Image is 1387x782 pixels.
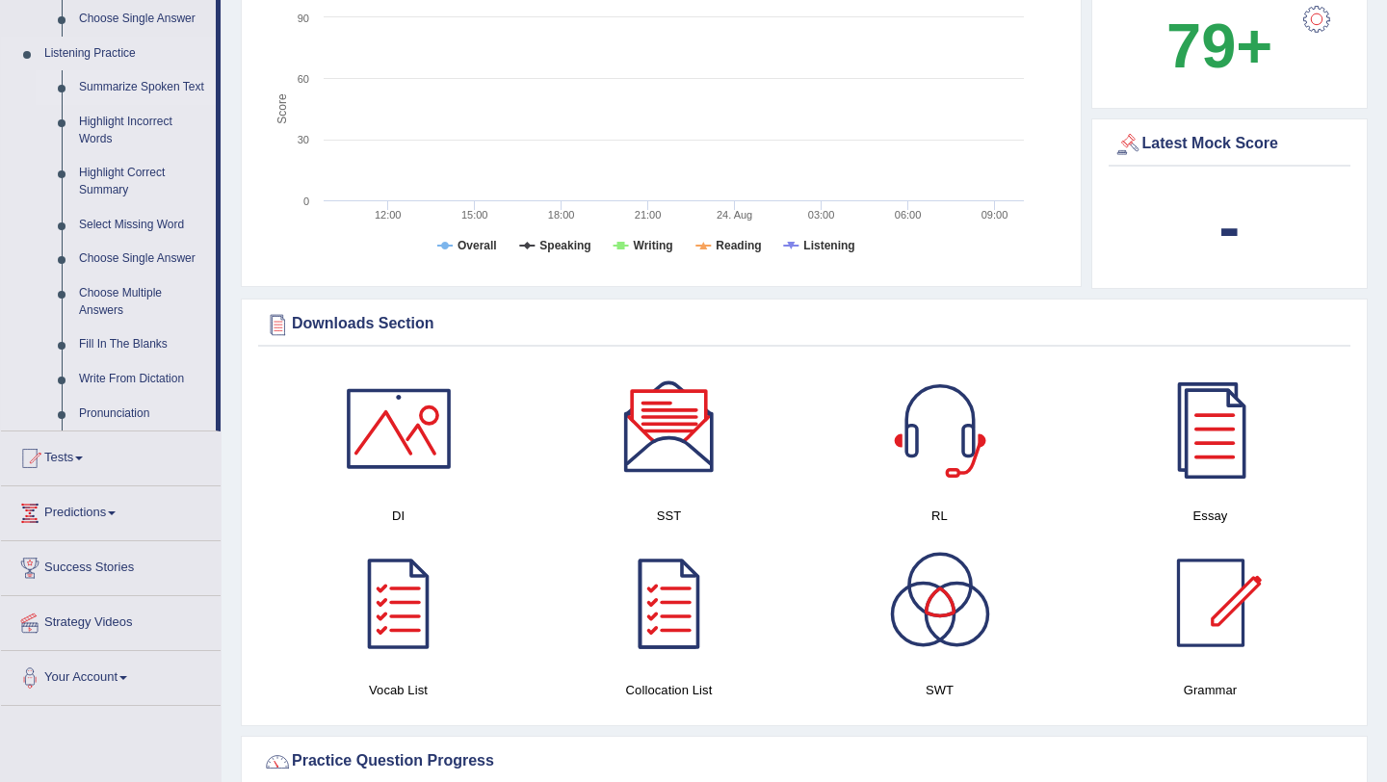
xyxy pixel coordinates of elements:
[981,209,1008,221] text: 09:00
[717,209,752,221] tspan: 24. Aug
[1,541,221,589] a: Success Stories
[543,506,795,526] h4: SST
[70,105,216,156] a: Highlight Incorrect Words
[1,596,221,644] a: Strategy Videos
[298,13,309,24] text: 90
[803,239,854,252] tspan: Listening
[263,747,1346,776] div: Practice Question Progress
[1085,506,1336,526] h4: Essay
[635,209,662,221] text: 21:00
[634,239,673,252] tspan: Writing
[70,276,216,327] a: Choose Multiple Answers
[275,93,289,124] tspan: Score
[303,195,309,207] text: 0
[70,208,216,243] a: Select Missing Word
[375,209,402,221] text: 12:00
[1166,11,1272,81] b: 79+
[716,239,761,252] tspan: Reading
[273,680,524,700] h4: Vocab List
[1113,130,1347,159] div: Latest Mock Score
[70,362,216,397] a: Write From Dictation
[263,310,1346,339] div: Downloads Section
[808,209,835,221] text: 03:00
[895,209,922,221] text: 06:00
[814,506,1065,526] h4: RL
[1,651,221,699] a: Your Account
[273,506,524,526] h4: DI
[298,134,309,145] text: 30
[543,680,795,700] h4: Collocation List
[539,239,590,252] tspan: Speaking
[70,327,216,362] a: Fill In The Blanks
[70,242,216,276] a: Choose Single Answer
[458,239,497,252] tspan: Overall
[461,209,488,221] text: 15:00
[1218,192,1240,262] b: -
[70,156,216,207] a: Highlight Correct Summary
[36,37,216,71] a: Listening Practice
[1,431,221,480] a: Tests
[1085,680,1336,700] h4: Grammar
[548,209,575,221] text: 18:00
[814,680,1065,700] h4: SWT
[70,2,216,37] a: Choose Single Answer
[1,486,221,534] a: Predictions
[70,70,216,105] a: Summarize Spoken Text
[298,73,309,85] text: 60
[70,397,216,431] a: Pronunciation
